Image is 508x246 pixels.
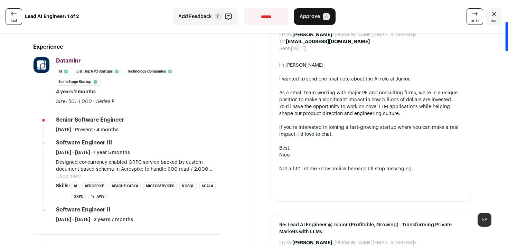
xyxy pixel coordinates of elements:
[291,45,306,52] dd: [DATE]
[471,18,479,23] span: next
[279,221,463,235] span: Re: Lead AI Engineer @ Junior (Profitable, Growing) - Transforming Private Markets with LLMs
[279,31,292,38] dt: From:
[292,31,416,38] dd: <[PERSON_NAME][EMAIL_ADDRESS]>
[71,182,79,190] li: AI
[478,213,491,227] div: SP
[323,13,330,20] span: A
[279,76,463,83] div: I wanted to send one final note about the AI role at Junior.
[56,149,130,156] span: [DATE] - [DATE] · 1 year 5 months
[279,165,463,172] div: Not a fit? Let me know or and I’ll stop messaging.
[178,13,212,20] span: Add Feedback
[56,116,124,124] div: Senior Software Engineer
[93,98,95,105] span: ·
[279,62,463,69] div: Hi [PERSON_NAME],
[125,68,175,75] li: Technology Companies
[71,193,86,200] li: gRPC
[143,182,177,190] li: Microservices
[11,18,17,23] span: last
[74,68,122,75] li: List: Top NYC Startups
[56,139,112,146] div: Software Engineer III
[56,206,110,214] div: Software Engineer II
[215,13,222,20] span: F
[292,32,332,37] b: [PERSON_NAME]
[336,167,358,171] a: click here
[56,126,119,133] span: [DATE] - Present · 4 months
[82,182,106,190] li: Aerospike
[56,58,81,64] span: Dataminr
[486,8,502,25] a: Close
[279,38,286,45] dt: To:
[300,13,320,20] span: Approve
[491,18,498,23] span: esc
[88,193,107,200] li: AWS
[96,99,114,104] span: Series F
[467,8,483,25] a: next
[56,78,101,86] li: Scale Stage Startup
[6,8,22,25] a: last
[56,68,71,75] li: AI
[199,182,216,190] li: Scala
[279,124,463,138] div: If you're interested in joining a fast-growing startup where you can make a real impact, I'd love...
[179,182,197,190] li: NoSQL
[56,216,133,223] span: [DATE] - [DATE] · 2 years 7 months
[25,13,79,20] strong: Lead AI Engineer: 1 of 2
[56,182,70,189] span: Skills:
[279,45,291,52] dt: Sent:
[279,89,463,117] div: As a small team working with major PE and consulting firms, we're in a unique position to make a ...
[292,240,332,245] b: [PERSON_NAME]
[172,8,238,25] button: Add Feedback F
[56,88,96,95] span: 4 years 2 months
[286,39,370,44] b: [EMAIL_ADDRESS][DOMAIN_NAME]
[109,182,141,190] li: Apache Kafka
[294,8,336,25] button: Approve A
[56,173,81,180] button: ...see more
[56,159,220,173] p: Designed concurrency enabled GRPC service backed by custom document based schema in Aerospike to ...
[34,57,49,73] img: 8b44e9bcdd5aa14017fca68edaba42643c82c3a392c055e1188841294286d035.jpg
[279,145,463,152] div: Best,
[33,43,220,51] h2: Experience
[56,99,92,104] span: Size: 501-1,000
[279,152,463,159] div: Nico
